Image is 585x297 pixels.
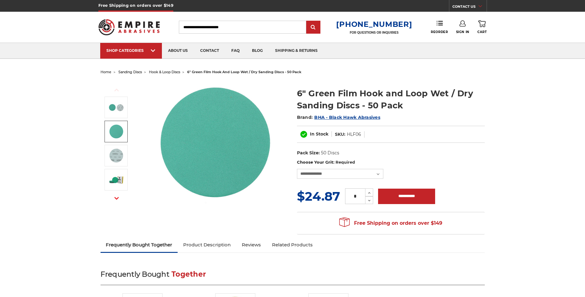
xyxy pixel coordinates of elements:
label: Choose Your Grit: [297,159,485,165]
span: Sign In [456,30,469,34]
a: [PHONE_NUMBER] [336,20,412,29]
h1: 6" Green Film Hook and Loop Wet / Dry Sanding Discs - 50 Pack [297,87,485,111]
button: Previous [109,83,124,97]
a: blog [246,43,269,59]
a: Reorder [431,20,448,34]
span: Frequently Bought [101,270,169,278]
dd: 50 Discs [321,150,339,156]
a: BHA - Black Hawk Abrasives [314,115,380,120]
img: 6-inch ultra fine 2000-grit green film hook & loop disc for metalworking and woodworking applicat... [109,148,124,163]
span: 6" green film hook and loop wet / dry sanding discs - 50 pack [187,70,301,74]
span: Cart [477,30,487,34]
img: 6-inch 60-grit green film hook and loop sanding discs with fast cutting aluminum oxide for coarse... [109,100,124,115]
a: Frequently Bought Together [101,238,178,252]
dt: SKU: [335,131,345,138]
p: FOR QUESTIONS OR INQUIRIES [336,31,412,35]
span: Brand: [297,115,313,120]
button: Next [109,192,124,205]
a: faq [225,43,246,59]
a: Reviews [236,238,266,252]
dd: HLF06 [347,131,361,138]
a: sanding discs [118,70,142,74]
img: 6-inch 60-grit green film hook and loop sanding discs with fast cutting aluminum oxide for coarse... [153,81,277,204]
a: about us [162,43,194,59]
span: Free Shipping on orders over $149 [339,217,442,229]
img: BHA box multi pack with 50 water resistant 6-inch green film hook and loop sanding discs p2000 gr... [109,172,124,187]
div: SHOP CATEGORIES [106,48,156,53]
img: 6-inch 120-grit green film hook and loop disc for contour sanding on ferrous and non ferrous surf... [109,124,124,139]
a: Related Products [266,238,318,252]
span: $24.87 [297,189,340,204]
span: In Stock [310,131,328,137]
input: Submit [307,21,319,34]
a: Cart [477,20,487,34]
small: Required [336,160,355,165]
a: shipping & returns [269,43,324,59]
a: CONTACT US [452,3,487,12]
span: Together [171,270,206,278]
a: Product Description [178,238,236,252]
a: home [101,70,111,74]
img: Empire Abrasives [98,15,160,39]
span: Reorder [431,30,448,34]
a: contact [194,43,225,59]
a: hook & loop discs [149,70,180,74]
dt: Pack Size: [297,150,320,156]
